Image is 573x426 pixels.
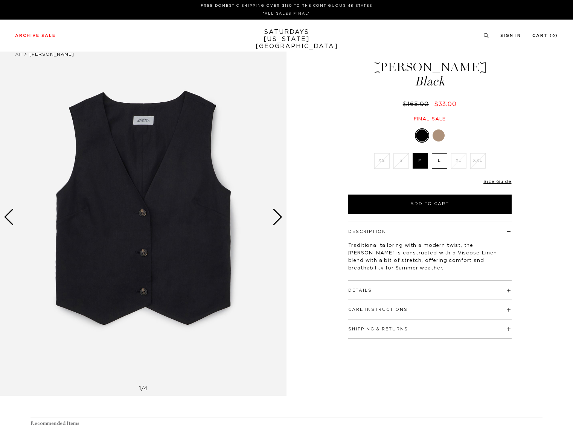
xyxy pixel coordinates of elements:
[532,33,558,38] a: Cart (0)
[273,209,283,225] div: Next slide
[348,288,372,292] button: Details
[18,11,555,17] p: *ALL SALES FINAL*
[347,61,513,88] h1: [PERSON_NAME]
[347,75,513,88] span: Black
[139,386,141,391] span: 1
[15,52,22,56] a: All
[403,101,432,107] del: $165.00
[348,230,386,234] button: Description
[434,101,457,107] span: $33.00
[15,33,56,38] a: Archive Sale
[483,179,511,184] a: Size Guide
[4,209,14,225] div: Previous slide
[500,33,521,38] a: Sign In
[29,52,74,56] span: [PERSON_NAME]
[348,327,408,331] button: Shipping & Returns
[413,153,428,169] label: M
[348,195,512,214] button: Add to Cart
[18,3,555,9] p: FREE DOMESTIC SHIPPING OVER $150 TO THE CONTIGUOUS 48 STATES
[144,386,148,391] span: 4
[552,34,555,38] small: 0
[348,307,408,312] button: Care Instructions
[432,153,447,169] label: L
[348,242,512,272] p: Traditional tailoring with a modern twist, the [PERSON_NAME] is constructed with a Viscose-Linen ...
[256,29,318,50] a: SATURDAYS[US_STATE][GEOGRAPHIC_DATA]
[347,116,513,122] div: Final sale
